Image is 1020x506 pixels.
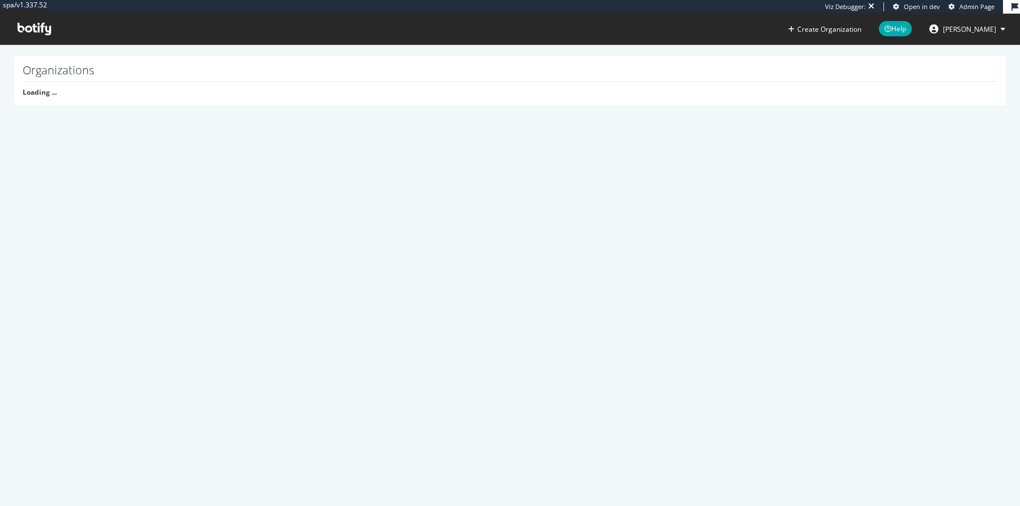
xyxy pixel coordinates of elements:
h1: Organizations [23,64,997,82]
strong: Loading ... [23,87,57,97]
a: Admin Page [949,2,994,11]
div: Viz Debugger: [825,2,866,11]
span: Open in dev [904,2,940,11]
button: [PERSON_NAME] [920,20,1014,38]
span: Help [879,21,912,36]
a: Open in dev [893,2,940,11]
span: Admin Page [959,2,994,11]
button: Create Organization [788,24,862,35]
span: colleen [943,24,996,34]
